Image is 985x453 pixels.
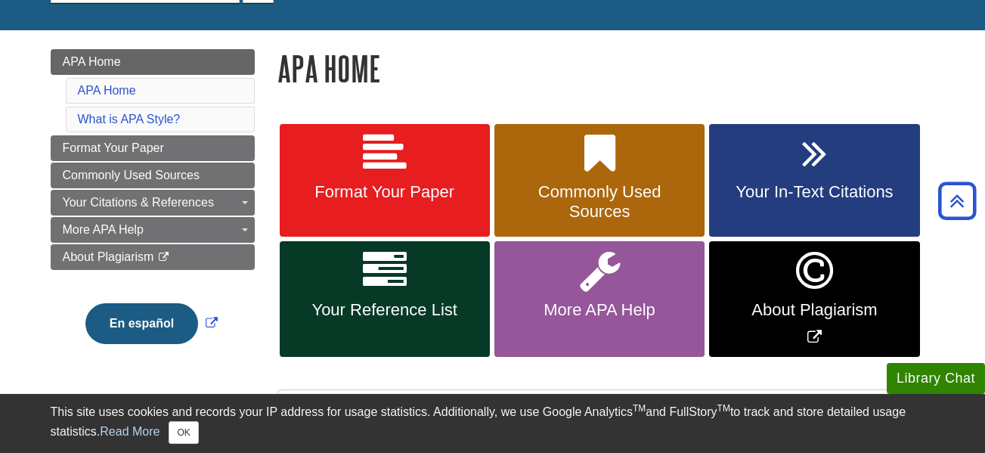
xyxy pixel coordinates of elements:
[709,124,919,237] a: Your In-Text Citations
[720,182,908,202] span: Your In-Text Citations
[633,403,646,414] sup: TM
[63,196,214,209] span: Your Citations & References
[278,390,934,430] h2: What is APA Style?
[78,113,181,126] a: What is APA Style?
[933,191,981,211] a: Back to Top
[51,403,935,444] div: This site uses cookies and records your IP address for usage statistics. Additionally, we use Goo...
[63,250,154,263] span: About Plagiarism
[51,49,255,370] div: Guide Page Menu
[51,244,255,270] a: About Plagiarism
[63,141,164,154] span: Format Your Paper
[51,163,255,188] a: Commonly Used Sources
[887,363,985,394] button: Library Chat
[506,182,693,222] span: Commonly Used Sources
[280,124,490,237] a: Format Your Paper
[63,55,121,68] span: APA Home
[63,169,200,182] span: Commonly Used Sources
[51,135,255,161] a: Format Your Paper
[82,317,221,330] a: Link opens in new window
[51,190,255,216] a: Your Citations & References
[709,241,919,357] a: Link opens in new window
[85,303,198,344] button: En español
[63,223,144,236] span: More APA Help
[51,49,255,75] a: APA Home
[280,241,490,357] a: Your Reference List
[157,253,170,262] i: This link opens in a new window
[494,241,705,357] a: More APA Help
[100,425,160,438] a: Read More
[291,182,479,202] span: Format Your Paper
[277,49,935,88] h1: APA Home
[506,300,693,320] span: More APA Help
[169,421,198,444] button: Close
[291,300,479,320] span: Your Reference List
[51,217,255,243] a: More APA Help
[78,84,136,97] a: APA Home
[720,300,908,320] span: About Plagiarism
[494,124,705,237] a: Commonly Used Sources
[717,403,730,414] sup: TM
